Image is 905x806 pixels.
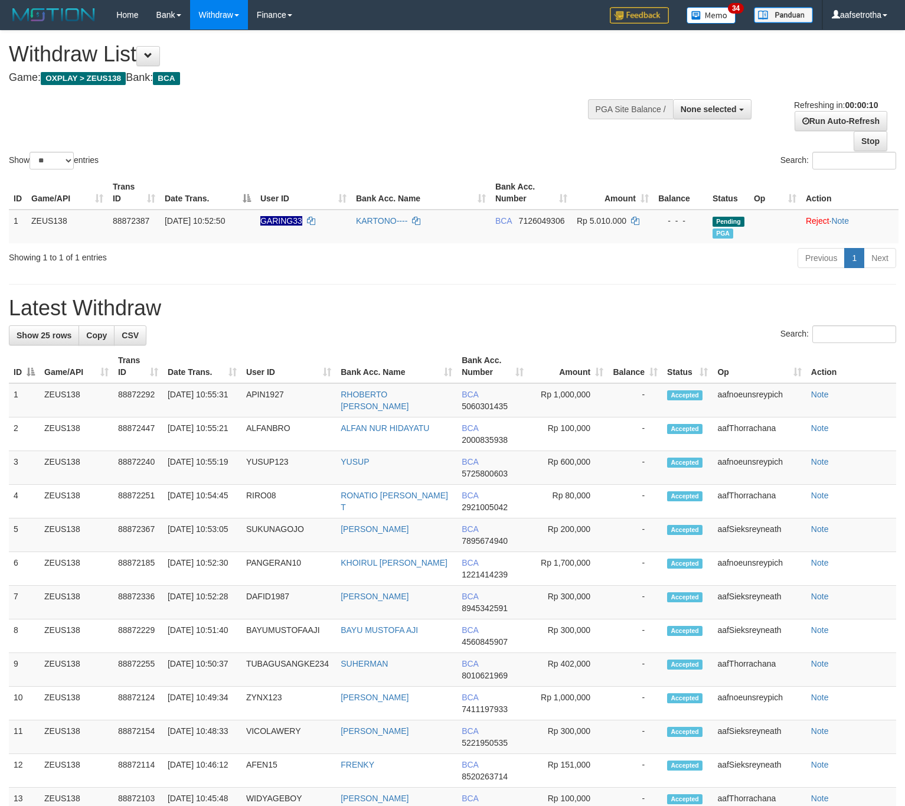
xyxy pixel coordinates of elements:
td: 88872367 [113,518,163,552]
th: ID: activate to sort column descending [9,350,40,383]
th: Game/API: activate to sort column ascending [40,350,113,383]
span: Accepted [667,626,703,636]
td: aafnoeunsreypich [713,383,806,417]
span: Copy 5725800603 to clipboard [462,469,508,478]
th: Trans ID: activate to sort column ascending [113,350,163,383]
a: KARTONO---- [356,216,407,226]
a: Note [811,659,829,668]
a: Reject [806,216,829,226]
td: BAYUMUSTOFAAJI [241,619,336,653]
label: Search: [780,152,896,169]
span: BCA [462,659,478,668]
a: Note [811,423,829,433]
span: Refreshing in: [794,100,878,110]
span: Accepted [667,794,703,804]
span: Accepted [667,660,703,670]
td: ZEUS138 [40,687,113,720]
td: aafThorrachana [713,485,806,518]
th: Action [806,350,896,383]
td: aafSieksreyneath [713,720,806,754]
td: [DATE] 10:54:45 [163,485,241,518]
td: aafSieksreyneath [713,754,806,788]
span: Copy [86,331,107,340]
td: [DATE] 10:50:37 [163,653,241,687]
th: Game/API: activate to sort column ascending [27,176,108,210]
th: Balance: activate to sort column ascending [608,350,662,383]
a: Note [811,693,829,702]
th: Bank Acc. Number: activate to sort column ascending [491,176,572,210]
span: BCA [462,760,478,769]
td: 8 [9,619,40,653]
span: Accepted [667,761,703,771]
td: 10 [9,687,40,720]
span: BCA [462,390,478,399]
td: DAFID1987 [241,586,336,619]
a: 1 [844,248,864,268]
th: User ID: activate to sort column ascending [241,350,336,383]
td: 12 [9,754,40,788]
td: APIN1927 [241,383,336,417]
td: Rp 300,000 [528,586,608,619]
td: 88872185 [113,552,163,586]
td: - [608,552,662,586]
td: - [608,754,662,788]
a: Note [831,216,849,226]
th: Trans ID: activate to sort column ascending [108,176,160,210]
a: Note [811,760,829,769]
td: Rp 402,000 [528,653,608,687]
td: ZEUS138 [40,417,113,451]
span: OXPLAY > ZEUS138 [41,72,126,85]
div: - - - [658,215,703,227]
td: aafSieksreyneath [713,518,806,552]
td: Rp 80,000 [528,485,608,518]
input: Search: [812,152,896,169]
span: Copy 7895674940 to clipboard [462,536,508,546]
span: Accepted [667,458,703,468]
span: BCA [462,625,478,635]
span: Copy 7411197933 to clipboard [462,704,508,714]
td: ZEUS138 [40,383,113,417]
td: [DATE] 10:55:21 [163,417,241,451]
strong: 00:00:10 [845,100,878,110]
td: - [608,720,662,754]
td: - [608,687,662,720]
span: Copy 4560845907 to clipboard [462,637,508,647]
td: Rp 600,000 [528,451,608,485]
a: Note [811,558,829,567]
span: BCA [462,794,478,803]
td: [DATE] 10:55:31 [163,383,241,417]
a: SUHERMAN [341,659,388,668]
a: [PERSON_NAME] [341,794,409,803]
td: [DATE] 10:51:40 [163,619,241,653]
span: Copy 8010621969 to clipboard [462,671,508,680]
td: - [608,586,662,619]
span: Copy 5060301435 to clipboard [462,402,508,411]
span: Accepted [667,491,703,501]
td: TUBAGUSANGKE234 [241,653,336,687]
span: Copy 8945342591 to clipboard [462,603,508,613]
a: [PERSON_NAME] [341,592,409,601]
td: - [608,451,662,485]
td: Rp 1,700,000 [528,552,608,586]
td: 88872240 [113,451,163,485]
span: Accepted [667,592,703,602]
a: Note [811,390,829,399]
h1: Latest Withdraw [9,296,896,320]
td: 88872124 [113,687,163,720]
span: Rp 5.010.000 [577,216,626,226]
a: Show 25 rows [9,325,79,345]
td: - [608,518,662,552]
a: Copy [79,325,115,345]
h1: Withdraw List [9,43,592,66]
span: 34 [728,3,744,14]
td: AFEN15 [241,754,336,788]
a: ALFAN NUR HIDAYATU [341,423,429,433]
img: Button%20Memo.svg [687,7,736,24]
td: 1 [9,383,40,417]
span: Copy 8520263714 to clipboard [462,772,508,781]
td: RIRO08 [241,485,336,518]
a: RHOBERTO [PERSON_NAME] [341,390,409,411]
span: BCA [462,693,478,702]
td: 88872229 [113,619,163,653]
td: 88872255 [113,653,163,687]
